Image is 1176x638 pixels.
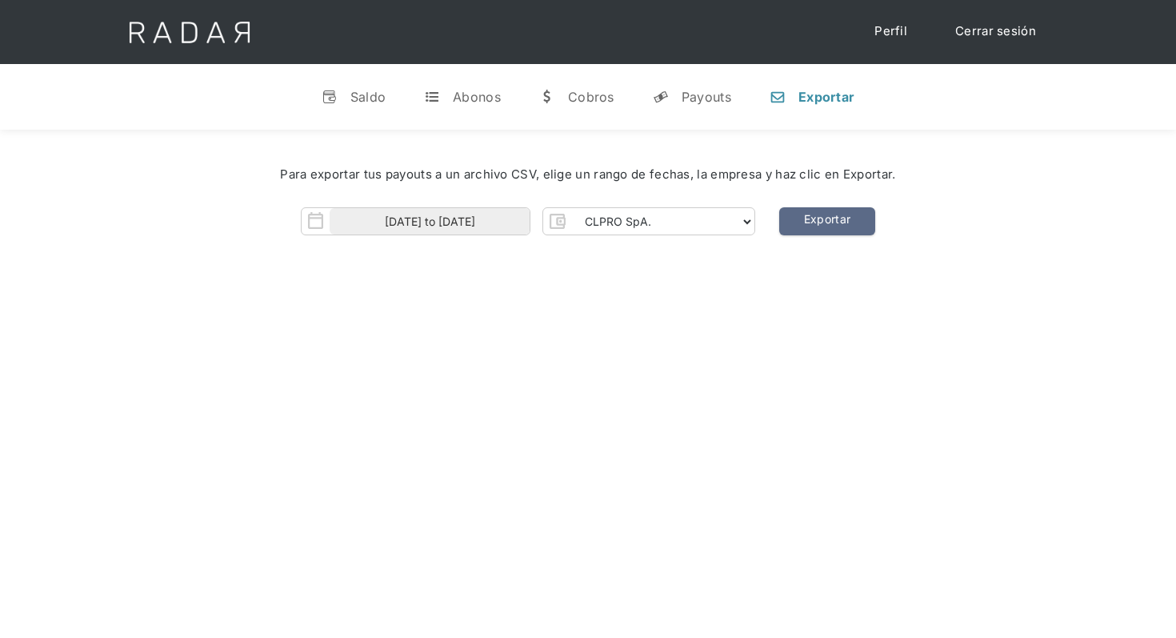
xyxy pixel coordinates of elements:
div: n [770,89,786,105]
div: Cobros [568,89,614,105]
div: v [322,89,338,105]
a: Exportar [779,207,875,235]
div: y [653,89,669,105]
div: t [424,89,440,105]
a: Perfil [858,16,923,47]
form: Form [301,207,755,235]
div: Exportar [798,89,854,105]
a: Cerrar sesión [939,16,1052,47]
div: Saldo [350,89,386,105]
div: Payouts [682,89,731,105]
div: w [539,89,555,105]
div: Abonos [453,89,501,105]
div: Para exportar tus payouts a un archivo CSV, elige un rango de fechas, la empresa y haz clic en Ex... [48,166,1128,184]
